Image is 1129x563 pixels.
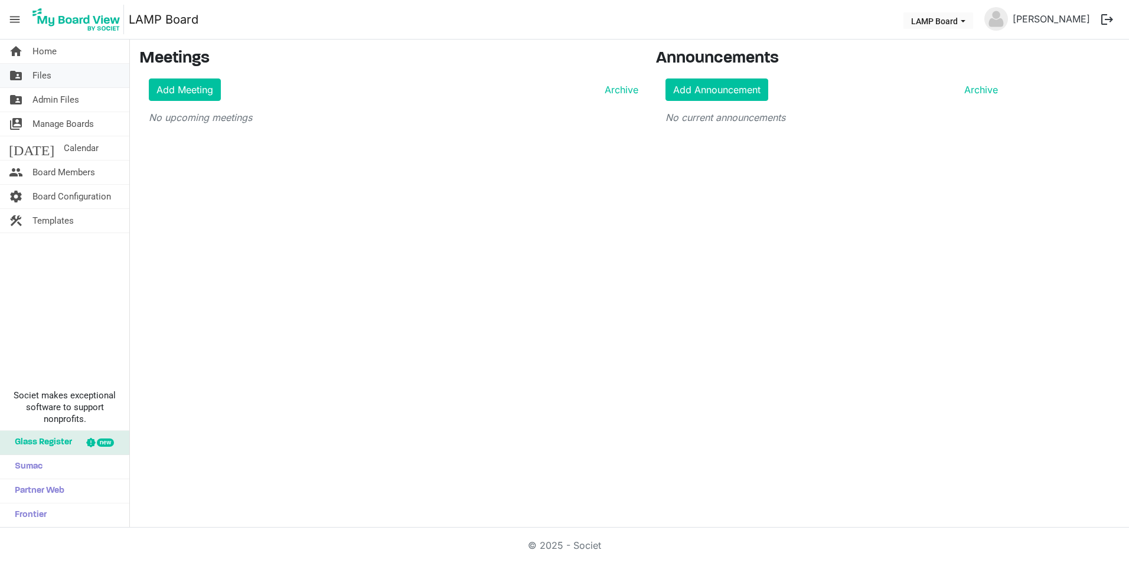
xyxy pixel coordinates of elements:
a: Archive [600,83,638,97]
span: Manage Boards [32,112,94,136]
span: Partner Web [9,479,64,503]
a: My Board View Logo [29,5,129,34]
a: [PERSON_NAME] [1008,7,1095,31]
p: No upcoming meetings [149,110,638,125]
h3: Announcements [656,49,1007,69]
span: Glass Register [9,431,72,454]
img: no-profile-picture.svg [984,7,1008,31]
span: Frontier [9,503,47,527]
span: people [9,161,23,184]
span: construction [9,209,23,233]
h3: Meetings [139,49,638,69]
button: LAMP Board dropdownbutton [903,12,973,29]
span: folder_shared [9,64,23,87]
a: Archive [960,83,998,97]
span: Sumac [9,455,43,479]
span: Home [32,40,57,63]
button: logout [1095,7,1120,32]
span: menu [4,8,26,31]
span: switch_account [9,112,23,136]
a: LAMP Board [129,8,198,31]
span: Societ makes exceptional software to support nonprofits. [5,389,124,425]
a: © 2025 - Societ [528,539,601,551]
span: Calendar [64,136,99,160]
div: new [97,438,114,447]
span: Board Configuration [32,185,111,208]
span: [DATE] [9,136,54,160]
span: Admin Files [32,88,79,112]
a: Add Meeting [149,78,221,101]
span: Files [32,64,51,87]
img: My Board View Logo [29,5,124,34]
span: home [9,40,23,63]
span: Templates [32,209,74,233]
a: Add Announcement [665,78,768,101]
span: folder_shared [9,88,23,112]
span: Board Members [32,161,95,184]
p: No current announcements [665,110,998,125]
span: settings [9,185,23,208]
